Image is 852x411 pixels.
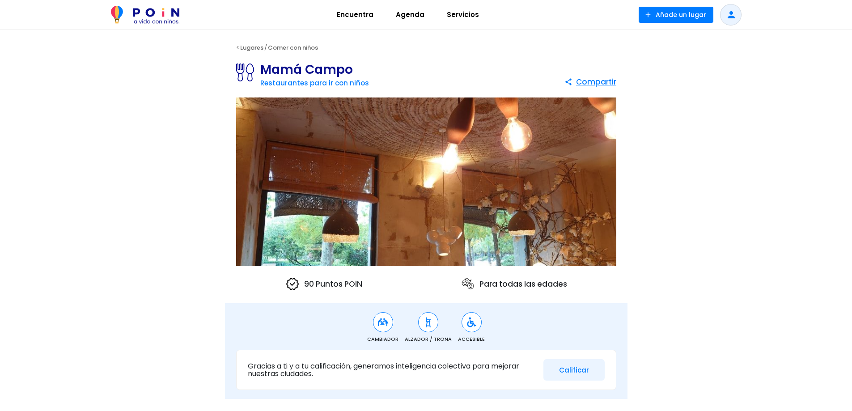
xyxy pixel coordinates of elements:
[639,7,713,23] button: Añade un lugar
[248,362,537,378] p: Gracias a ti y a tu calificación, generamos inteligencia colectiva para mejorar nuestras ciudades.
[466,317,477,328] img: Accesible
[436,4,490,25] a: Servicios
[260,64,369,76] h1: Mamá Campo
[461,277,567,291] p: Para todas las edades
[405,335,452,343] span: Alzador / Trona
[285,277,300,291] img: verified icon
[111,6,179,24] img: POiN
[392,8,428,22] span: Agenda
[443,8,483,22] span: Servicios
[236,64,260,81] img: Restaurantes para ir con niños
[326,4,385,25] a: Encuentra
[240,43,263,52] a: Lugares
[458,335,485,343] span: Accesible
[333,8,377,22] span: Encuentra
[377,317,389,328] img: Cambiador
[461,277,475,291] img: ages icon
[236,97,616,267] img: Mamá Campo
[367,335,398,343] span: Cambiador
[268,43,318,52] a: Comer con niños
[225,41,627,55] div: < /
[385,4,436,25] a: Agenda
[423,317,434,328] img: Alzador / Trona
[260,78,369,88] a: Restaurantes para ir con niños
[564,74,616,90] button: Compartir
[543,359,605,381] button: Calificar
[285,277,362,291] p: 90 Puntos POiN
